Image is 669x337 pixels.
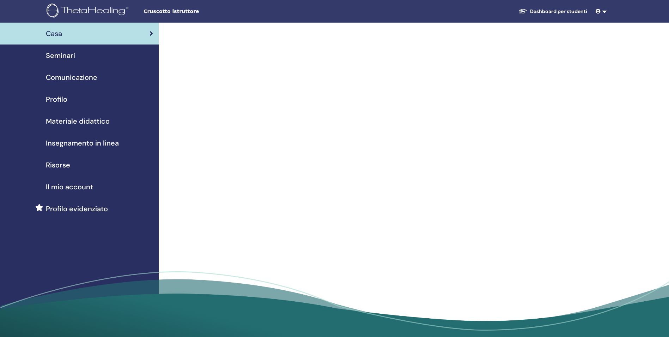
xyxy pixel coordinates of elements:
[519,8,527,14] img: graduation-cap-white.svg
[47,4,131,19] img: logo.png
[46,138,119,148] span: Insegnamento in linea
[46,182,93,192] span: Il mio account
[46,203,108,214] span: Profilo evidenziato
[46,160,70,170] span: Risorse
[513,5,593,18] a: Dashboard per studenti
[46,116,110,126] span: Materiale didattico
[46,28,62,39] span: Casa
[144,8,249,15] span: Cruscotto istruttore
[46,94,67,105] span: Profilo
[46,72,97,83] span: Comunicazione
[46,50,75,61] span: Seminari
